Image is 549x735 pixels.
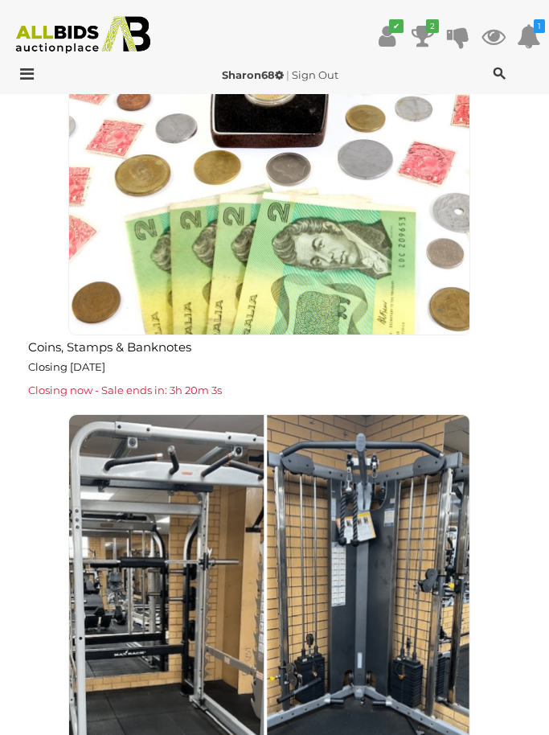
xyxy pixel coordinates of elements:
[411,22,435,51] a: 2
[534,19,545,33] i: 1
[375,22,399,51] a: ✔
[517,22,541,51] a: 1
[8,16,158,54] img: Allbids.com.au
[222,68,284,81] strong: Sharon68
[389,19,404,33] i: ✔
[28,337,517,355] h2: Coins, Stamps & Banknotes
[222,68,286,81] a: Sharon68
[28,358,517,376] p: Closing [DATE]
[286,68,289,81] span: |
[426,19,439,33] i: 2
[292,68,338,81] a: Sign Out
[28,384,222,396] span: Closing now - Sale ends in: 3h 20m 3s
